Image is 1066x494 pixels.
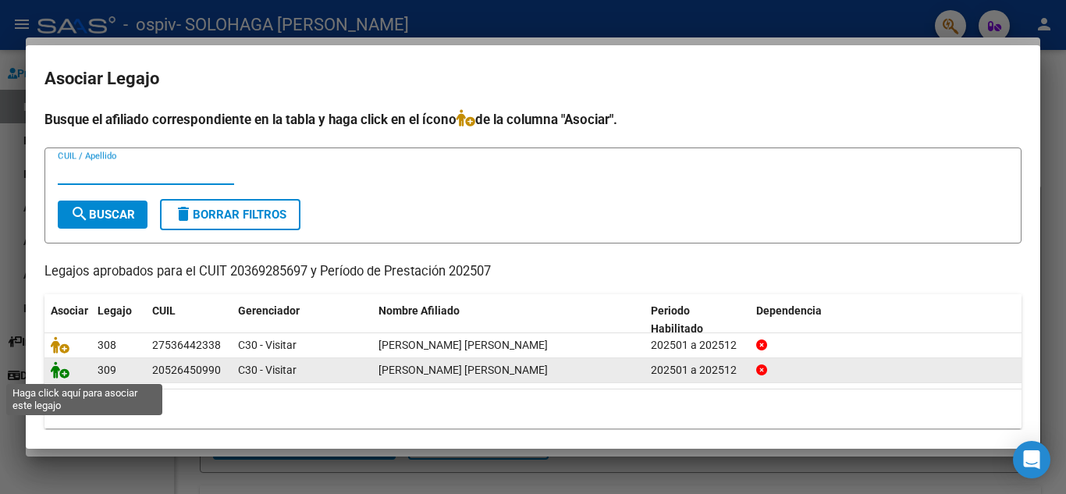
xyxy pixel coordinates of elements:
span: Buscar [70,208,135,222]
span: CUIL [152,304,176,317]
span: ROMANO OCAÑA THIAGO YOEL [378,364,548,376]
div: 27536442338 [152,336,221,354]
p: Legajos aprobados para el CUIT 20369285697 y Período de Prestación 202507 [44,262,1022,282]
div: 20526450990 [152,361,221,379]
span: Nombre Afiliado [378,304,460,317]
button: Borrar Filtros [160,199,300,230]
span: Gerenciador [238,304,300,317]
span: 308 [98,339,116,351]
datatable-header-cell: Dependencia [750,294,1022,346]
div: 2 registros [44,389,1022,428]
datatable-header-cell: Gerenciador [232,294,372,346]
button: Buscar [58,201,147,229]
mat-icon: delete [174,204,193,223]
div: 202501 a 202512 [651,336,744,354]
span: Borrar Filtros [174,208,286,222]
span: Asociar [51,304,88,317]
datatable-header-cell: Periodo Habilitado [645,294,750,346]
mat-icon: search [70,204,89,223]
datatable-header-cell: Nombre Afiliado [372,294,645,346]
span: Periodo Habilitado [651,304,703,335]
span: C30 - Visitar [238,339,297,351]
span: ROMANO OCAÑA MIA JAZMIN [378,339,548,351]
datatable-header-cell: Legajo [91,294,146,346]
span: Dependencia [756,304,822,317]
span: Legajo [98,304,132,317]
span: 309 [98,364,116,376]
datatable-header-cell: Asociar [44,294,91,346]
datatable-header-cell: CUIL [146,294,232,346]
div: 202501 a 202512 [651,361,744,379]
div: Open Intercom Messenger [1013,441,1050,478]
h2: Asociar Legajo [44,64,1022,94]
h4: Busque el afiliado correspondiente en la tabla y haga click en el ícono de la columna "Asociar". [44,109,1022,130]
span: C30 - Visitar [238,364,297,376]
